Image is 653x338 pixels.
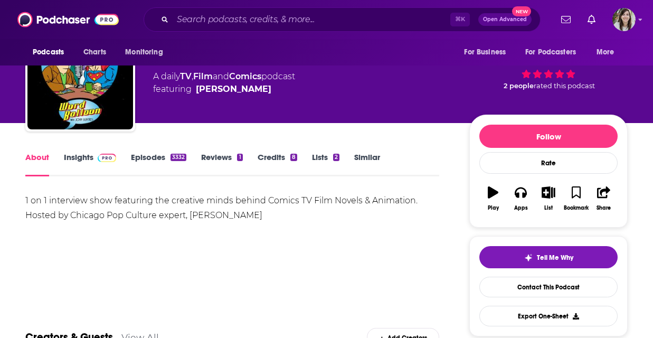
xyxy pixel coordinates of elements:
div: A daily podcast [153,70,295,96]
div: 1 on 1 interview show featuring the creative minds behind Comics TV Film Novels & Animation. Host... [25,193,439,223]
button: Follow [479,125,618,148]
a: Comics [229,71,261,81]
a: Episodes3332 [131,152,186,176]
img: User Profile [612,8,636,31]
button: Bookmark [562,180,590,218]
a: Show notifications dropdown [583,11,600,29]
div: Apps [514,205,528,211]
button: List [535,180,562,218]
span: Monitoring [125,45,163,60]
span: Podcasts [33,45,64,60]
div: 1 [237,154,242,161]
button: open menu [118,42,176,62]
button: open menu [589,42,628,62]
button: Share [590,180,618,218]
span: rated this podcast [534,82,595,90]
div: Share [597,205,611,211]
div: List [544,205,553,211]
button: tell me why sparkleTell Me Why [479,246,618,268]
span: For Podcasters [525,45,576,60]
input: Search podcasts, credits, & more... [173,11,450,28]
span: , [192,71,193,81]
span: Charts [83,45,106,60]
button: open menu [25,42,78,62]
img: Word Balloon Comics Podcast [27,24,133,129]
button: Apps [507,180,534,218]
div: Bookmark [564,205,589,211]
div: Search podcasts, credits, & more... [144,7,541,32]
span: 2 people [504,82,534,90]
span: More [597,45,614,60]
span: Logged in as devinandrade [612,8,636,31]
a: Credits8 [258,152,297,176]
span: featuring [153,83,295,96]
span: For Business [464,45,506,60]
a: Similar [354,152,380,176]
button: Export One-Sheet [479,306,618,326]
a: InsightsPodchaser Pro [64,152,116,176]
span: ⌘ K [450,13,470,26]
button: open menu [457,42,519,62]
button: open menu [518,42,591,62]
a: Lists2 [312,152,339,176]
button: Show profile menu [612,8,636,31]
div: Rate [479,152,618,174]
div: 2 [333,154,339,161]
a: Reviews1 [201,152,242,176]
img: Podchaser - Follow, Share and Rate Podcasts [17,10,119,30]
div: 8 [290,154,297,161]
div: Play [488,205,499,211]
button: Open AdvancedNew [478,13,532,26]
a: John Siuntres [196,83,271,96]
button: Play [479,180,507,218]
img: Podchaser Pro [98,154,116,162]
a: Show notifications dropdown [557,11,575,29]
span: Tell Me Why [537,253,573,262]
span: Open Advanced [483,17,527,22]
span: New [512,6,531,16]
span: and [213,71,229,81]
a: Contact This Podcast [479,277,618,297]
a: TV [180,71,192,81]
div: 3332 [171,154,186,161]
a: About [25,152,49,176]
a: Charts [77,42,112,62]
a: Film [193,71,213,81]
img: tell me why sparkle [524,253,533,262]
